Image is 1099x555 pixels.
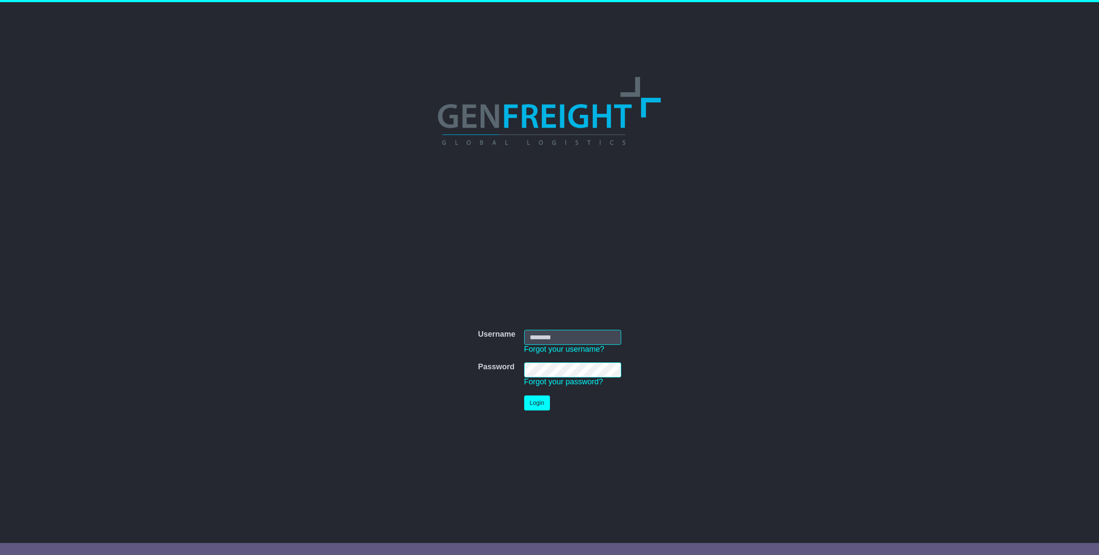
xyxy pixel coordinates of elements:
[524,345,604,353] a: Forgot your username?
[478,330,515,339] label: Username
[478,362,514,372] label: Password
[524,377,603,386] a: Forgot your password?
[436,74,663,147] img: GenFreight Global Logistics Pty Ltd
[524,395,550,410] button: Login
